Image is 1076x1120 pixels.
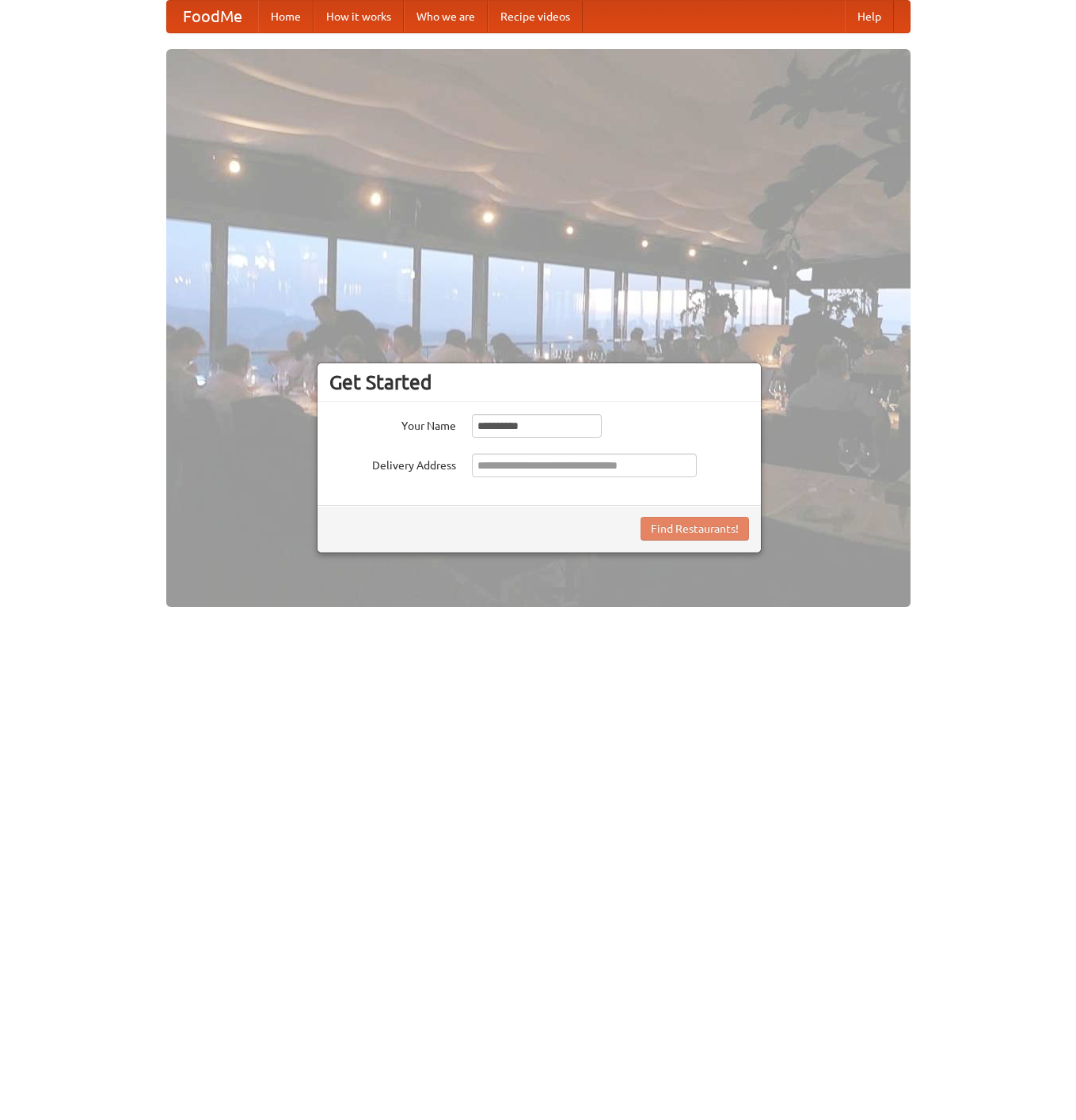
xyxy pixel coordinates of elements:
[314,1,404,32] a: How it works
[329,414,456,434] label: Your Name
[641,517,749,541] button: Find Restaurants!
[329,370,749,394] h3: Get Started
[167,1,258,32] a: FoodMe
[329,454,456,473] label: Delivery Address
[258,1,314,32] a: Home
[845,1,894,32] a: Help
[488,1,583,32] a: Recipe videos
[404,1,488,32] a: Who we are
